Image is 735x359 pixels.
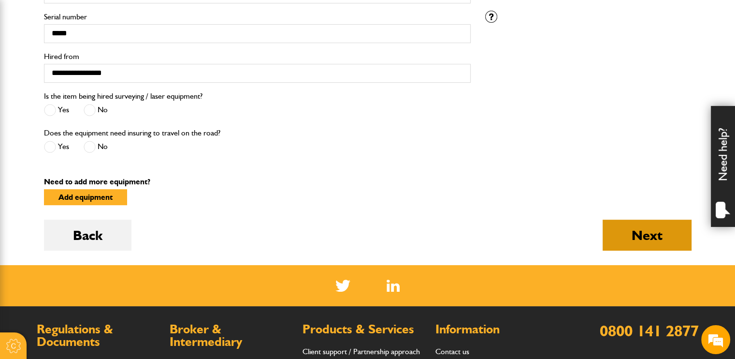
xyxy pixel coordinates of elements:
a: Client support / Partnership approach [303,347,420,356]
textarea: Type your message and hit 'Enter' [5,266,184,300]
div: JCB Insurance [50,54,162,67]
h2: Information [435,323,559,336]
a: LinkedIn [387,280,400,292]
a: Contact us [435,347,469,356]
div: Need help? [711,106,735,227]
label: No [84,104,108,116]
h2: Products & Services [303,323,426,336]
img: d_20077148190_operators_62643000001515001 [16,54,41,67]
a: 0800 141 2877 [600,321,699,340]
span: I do not know the make/model of the item I am hiring [13,165,172,193]
button: Next [603,220,692,251]
div: Minimize live chat window [159,5,182,28]
span: What do JCB's plant policies cover? [43,229,172,246]
img: Linked In [387,280,400,292]
span: I do not know the serial number of the item I am trying to insure [13,197,172,224]
button: Add equipment [44,189,127,205]
button: Back [44,220,131,251]
label: Is the item being hired surveying / laser equipment? [44,92,202,100]
span: I am looking to purchase insurance / I have a question about a quote I am doing [13,102,172,129]
label: Serial number [44,13,471,21]
label: Does the equipment need insuring to travel on the road? [44,129,220,137]
label: No [84,141,108,153]
img: Twitter [335,280,350,292]
h2: Broker & Intermediary [170,323,293,348]
label: Hired from [44,53,471,60]
label: Yes [44,104,69,116]
span: I would like to discuss an existing policy (including short term hired in plant) [13,134,172,161]
h2: Regulations & Documents [37,323,160,348]
p: Need to add more equipment? [44,178,692,186]
label: Yes [44,141,69,153]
